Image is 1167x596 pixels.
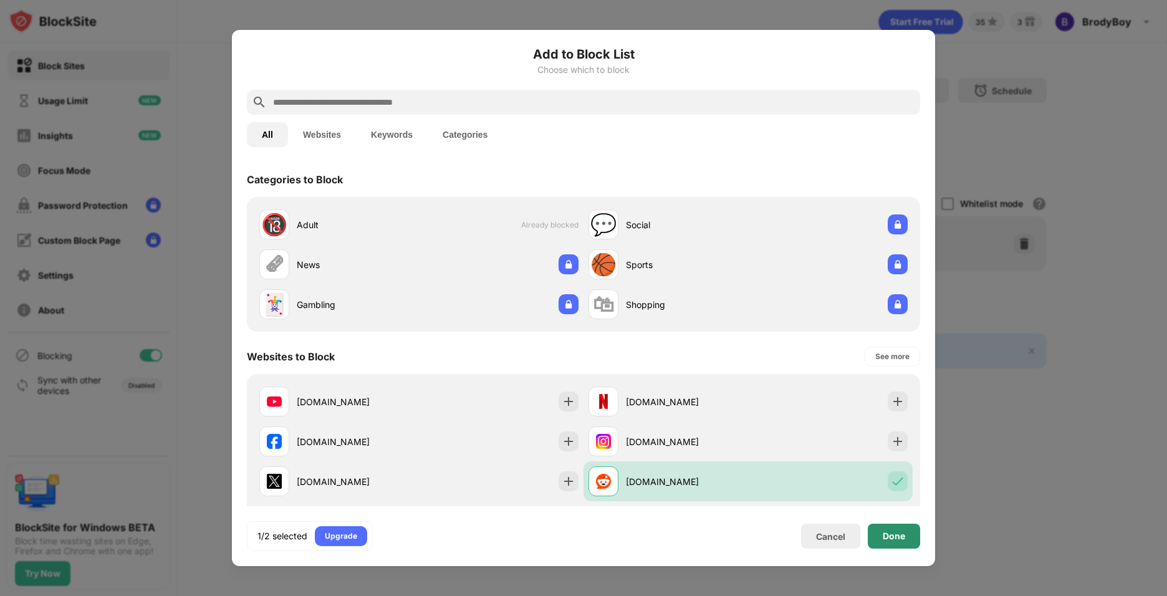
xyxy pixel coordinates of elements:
div: 🛍 [593,292,614,317]
div: Sports [626,258,748,271]
div: Gambling [297,298,419,311]
button: Websites [288,122,356,147]
div: [DOMAIN_NAME] [297,435,419,448]
button: Keywords [356,122,428,147]
div: Adult [297,218,419,231]
img: favicons [267,394,282,409]
img: search.svg [252,95,267,110]
div: Done [883,531,905,541]
button: Categories [428,122,502,147]
img: favicons [267,434,282,449]
div: 💬 [590,212,617,238]
div: 🔞 [261,212,287,238]
div: Choose which to block [247,65,920,75]
div: 🏀 [590,252,617,277]
div: Upgrade [325,530,357,542]
div: News [297,258,419,271]
h6: Add to Block List [247,45,920,64]
div: Cancel [816,531,845,542]
button: All [247,122,288,147]
div: [DOMAIN_NAME] [626,395,748,408]
img: favicons [596,474,611,489]
div: [DOMAIN_NAME] [297,395,419,408]
img: favicons [596,434,611,449]
div: Websites to Block [247,350,335,363]
div: Shopping [626,298,748,311]
div: [DOMAIN_NAME] [626,475,748,488]
div: 1/2 selected [257,530,307,542]
span: Already blocked [521,220,579,229]
div: Categories to Block [247,173,343,186]
div: See more [875,350,910,363]
div: Social [626,218,748,231]
div: 🃏 [261,292,287,317]
img: favicons [596,394,611,409]
div: [DOMAIN_NAME] [626,435,748,448]
img: favicons [267,474,282,489]
div: 🗞 [264,252,285,277]
div: [DOMAIN_NAME] [297,475,419,488]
